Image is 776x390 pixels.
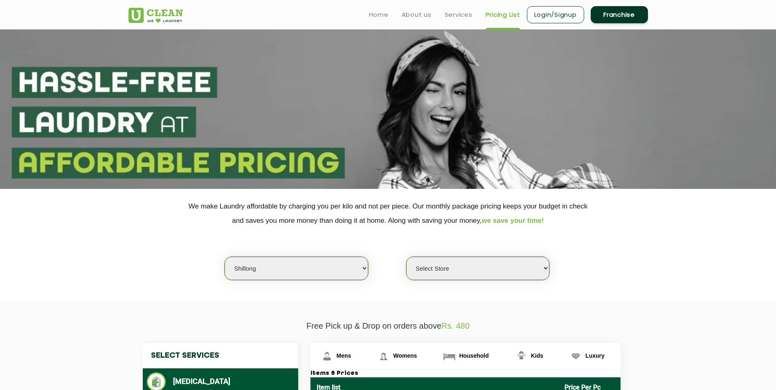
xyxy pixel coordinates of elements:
span: we save your time! [482,217,544,224]
a: About us [402,10,432,20]
span: Household [459,352,488,359]
img: Kids [514,349,529,363]
a: Services [445,10,472,20]
span: Womens [393,352,417,359]
img: Womens [376,349,391,363]
img: Luxury [569,349,583,363]
p: We make Laundry affordable by charging you per kilo and not per piece. Our monthly package pricin... [128,199,648,228]
a: Franchise [591,6,648,23]
img: Mens [320,349,334,363]
a: Login/Signup [527,6,584,23]
span: Mens [337,352,351,359]
img: UClean Laundry and Dry Cleaning [128,8,183,23]
img: Household [442,349,457,363]
span: Luxury [585,352,605,359]
h4: Select Services [143,343,298,368]
span: Rs. 480 [441,321,470,330]
span: Kids [531,352,543,359]
a: Pricing List [486,10,520,20]
p: Free Pick up & Drop on orders above [128,321,648,331]
h3: Items & Prices [310,370,621,377]
a: Home [369,10,389,20]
